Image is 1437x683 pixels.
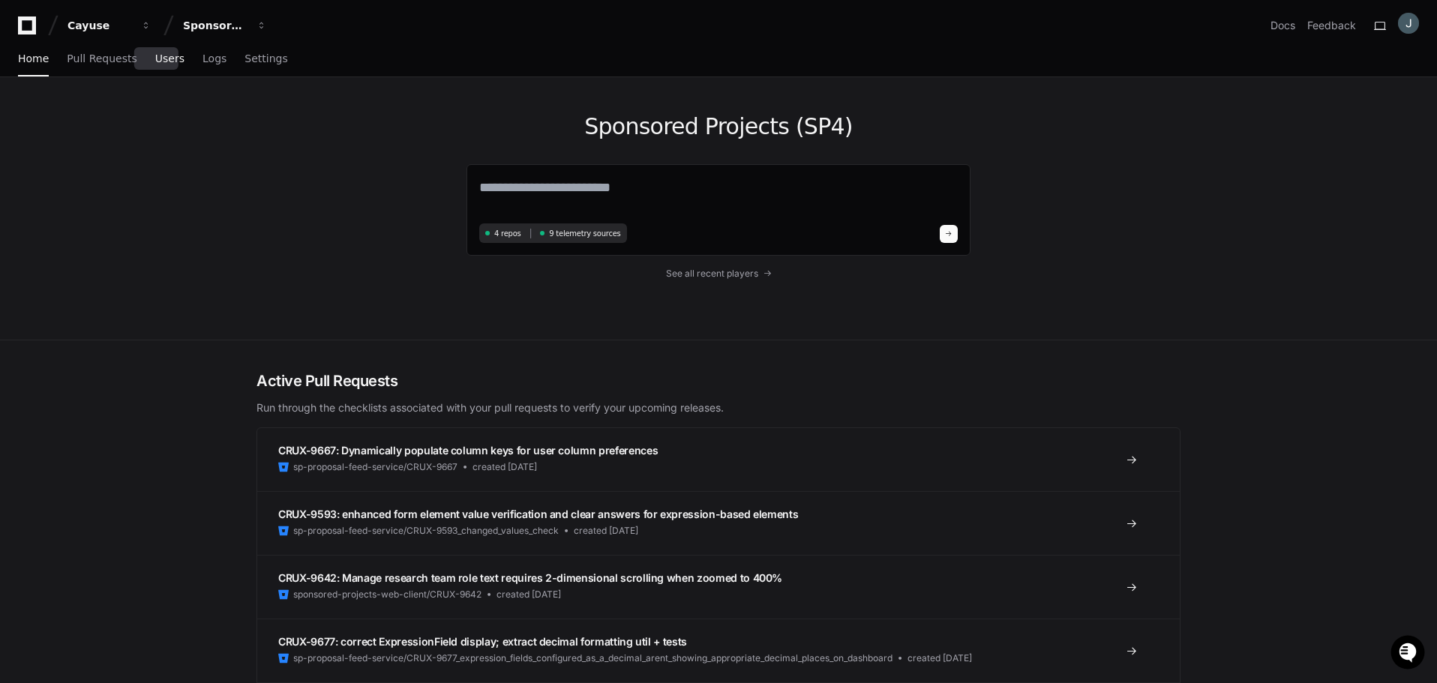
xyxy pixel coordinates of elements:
[15,112,42,139] img: 1736555170064-99ba0984-63c1-480f-8ee9-699278ef63ed
[256,400,1180,415] p: Run through the checklists associated with your pull requests to verify your upcoming releases.
[15,60,273,84] div: Welcome
[257,555,1180,619] a: CRUX-9642: Manage research team role text requires 2-dimensional scrolling when zoomed to 400%spo...
[466,113,970,140] h1: Sponsored Projects (SP4)
[907,652,972,664] span: created [DATE]
[67,42,136,76] a: Pull Requests
[67,54,136,63] span: Pull Requests
[574,525,638,537] span: created [DATE]
[278,508,798,520] span: CRUX-9593: enhanced form element value verification and clear answers for expression-based elements
[278,635,687,648] span: CRUX-9677: correct ExpressionField display; extract decimal formatting util + tests
[149,157,181,169] span: Pylon
[202,42,226,76] a: Logs
[494,228,521,239] span: 4 repos
[278,571,782,584] span: CRUX-9642: Manage research team role text requires 2-dimensional scrolling when zoomed to 400%
[1398,13,1419,34] img: ACg8ocIWF9Vftpwgh102ViO7rUhafZRoDjSS0B3zGSu7aV61wxS3JQ=s96-c
[177,12,273,39] button: Sponsored Projects (SP4)
[15,15,45,45] img: PlayerZero
[1270,18,1295,33] a: Docs
[278,444,658,457] span: CRUX-9667: Dynamically populate column keys for user column preferences
[666,268,758,280] span: See all recent players
[18,42,49,76] a: Home
[257,619,1180,682] a: CRUX-9677: correct ExpressionField display; extract decimal formatting util + testssp-proposal-fe...
[67,18,132,33] div: Cayuse
[202,54,226,63] span: Logs
[244,54,287,63] span: Settings
[496,589,561,601] span: created [DATE]
[18,54,49,63] span: Home
[293,461,457,473] span: sp-proposal-feed-service/CRUX-9667
[244,42,287,76] a: Settings
[466,268,970,280] a: See all recent players
[51,112,246,127] div: Start new chat
[257,428,1180,491] a: CRUX-9667: Dynamically populate column keys for user column preferencessp-proposal-feed-service/C...
[51,127,190,139] div: We're available if you need us!
[155,42,184,76] a: Users
[293,525,559,537] span: sp-proposal-feed-service/CRUX-9593_changed_values_check
[472,461,537,473] span: created [DATE]
[1307,18,1356,33] button: Feedback
[106,157,181,169] a: Powered byPylon
[155,54,184,63] span: Users
[183,18,247,33] div: Sponsored Projects (SP4)
[257,491,1180,555] a: CRUX-9593: enhanced form element value verification and clear answers for expression-based elemen...
[255,116,273,134] button: Start new chat
[293,589,481,601] span: sponsored-projects-web-client/CRUX-9642
[61,12,157,39] button: Cayuse
[256,370,1180,391] h2: Active Pull Requests
[1389,634,1429,674] iframe: Open customer support
[549,228,620,239] span: 9 telemetry sources
[293,652,892,664] span: sp-proposal-feed-service/CRUX-9677_expression_fields_configured_as_a_decimal_arent_showing_approp...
